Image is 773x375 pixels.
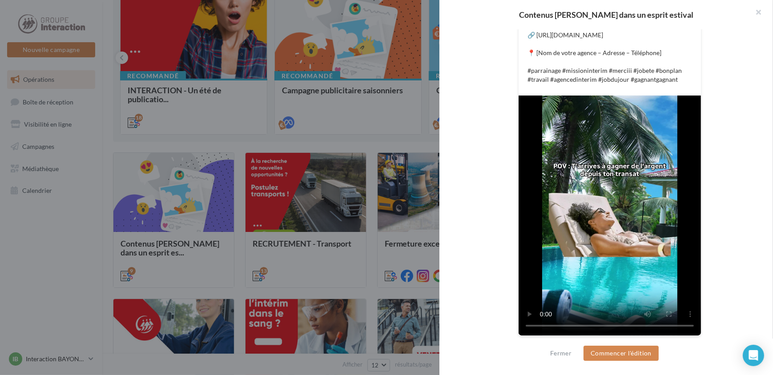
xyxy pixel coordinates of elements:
div: Contenus [PERSON_NAME] dans un esprit estival [454,11,759,19]
button: Commencer l'édition [584,346,659,361]
div: La prévisualisation est non-contractuelle [518,336,701,347]
button: Fermer [547,348,575,359]
div: Open Intercom Messenger [743,345,764,366]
